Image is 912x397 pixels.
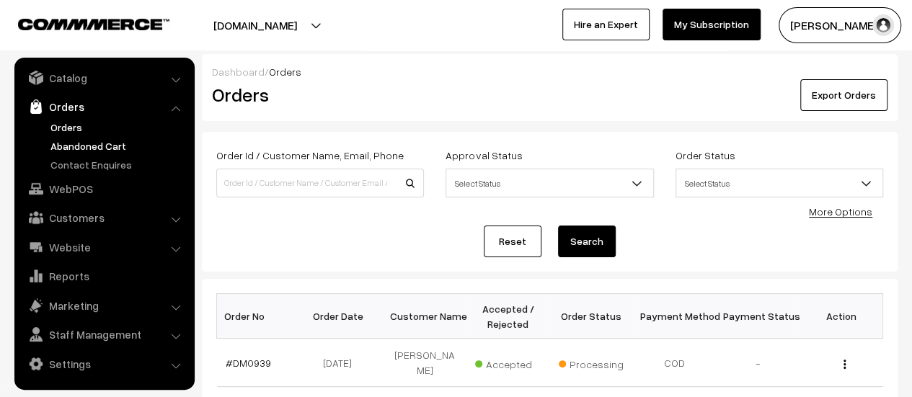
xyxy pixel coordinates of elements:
[18,263,190,289] a: Reports
[676,171,882,196] span: Select Status
[633,339,717,387] td: COD
[466,294,550,339] th: Accepted / Rejected
[212,84,422,106] h2: Orders
[18,94,190,120] a: Orders
[18,176,190,202] a: WebPOS
[844,360,846,369] img: Menu
[18,19,169,30] img: COMMMERCE
[676,169,883,197] span: Select Status
[475,353,547,372] span: Accepted
[676,148,735,163] label: Order Status
[18,293,190,318] a: Marketing
[800,79,887,111] button: Export Orders
[446,148,522,163] label: Approval Status
[269,66,301,78] span: Orders
[217,294,301,339] th: Order No
[633,294,717,339] th: Payment Method
[384,339,467,387] td: [PERSON_NAME]
[216,148,404,163] label: Order Id / Customer Name, Email, Phone
[18,321,190,347] a: Staff Management
[226,357,271,369] a: #DM0939
[800,294,883,339] th: Action
[558,226,616,257] button: Search
[562,9,650,40] a: Hire an Expert
[809,205,872,218] a: More Options
[18,351,190,377] a: Settings
[18,14,144,32] a: COMMMERCE
[300,339,384,387] td: [DATE]
[216,169,424,197] input: Order Id / Customer Name / Customer Email / Customer Phone
[559,353,631,372] span: Processing
[47,120,190,135] a: Orders
[550,294,634,339] th: Order Status
[872,14,894,36] img: user
[663,9,761,40] a: My Subscription
[47,157,190,172] a: Contact Enquires
[779,7,901,43] button: [PERSON_NAME]
[717,339,800,387] td: -
[18,234,190,260] a: Website
[717,294,800,339] th: Payment Status
[18,205,190,231] a: Customers
[18,65,190,91] a: Catalog
[300,294,384,339] th: Order Date
[163,7,347,43] button: [DOMAIN_NAME]
[484,226,541,257] a: Reset
[384,294,467,339] th: Customer Name
[446,171,652,196] span: Select Status
[212,64,887,79] div: /
[446,169,653,197] span: Select Status
[47,138,190,153] a: Abandoned Cart
[212,66,265,78] a: Dashboard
